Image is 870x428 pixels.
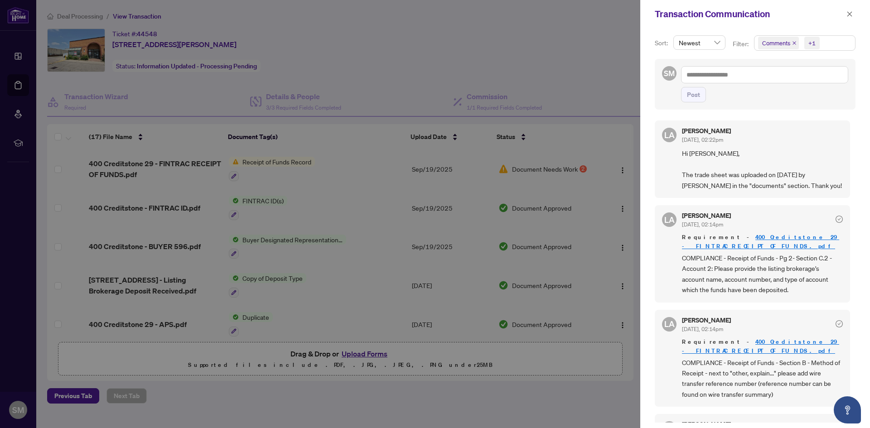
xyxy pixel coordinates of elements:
h5: [PERSON_NAME] [682,128,731,134]
span: Requirement - [682,233,843,251]
span: Newest [679,36,720,49]
span: close [846,11,853,17]
span: COMPLIANCE - Receipt of Funds - Pg 2- Section C.2 - Account 2: Please provide the listing brokera... [682,253,843,295]
span: COMPLIANCE - Receipt of Funds - Section B - Method of Receipt - next to "other, explain..." pleas... [682,357,843,400]
span: Comments [758,37,799,49]
span: close [792,41,797,45]
span: LA [664,129,675,141]
button: Post [681,87,706,102]
div: Transaction Communication [655,7,844,21]
h5: [PERSON_NAME] [682,212,731,219]
button: Open asap [834,396,861,423]
span: [DATE], 02:14pm [682,221,723,228]
span: Requirement - [682,337,843,356]
span: Comments [762,38,790,48]
span: check-circle [836,320,843,327]
span: [DATE], 02:14pm [682,326,723,332]
p: Sort: [655,38,670,48]
span: Hi [PERSON_NAME], The trade sheet was uploaded on [DATE] by [PERSON_NAME] in the "documents" sect... [682,148,843,191]
span: SM [664,67,675,79]
h5: [PERSON_NAME] [682,317,731,323]
a: 400 Creditstone 29 - FINTRAC RECEIPT OF FUNDS.pdf [682,233,839,250]
span: [DATE], 02:22pm [682,136,723,143]
span: check-circle [836,216,843,223]
a: 400 Creditstone 29 - FINTRAC RECEIPT OF FUNDS.pdf [682,338,839,355]
span: LA [664,213,675,226]
span: LA [664,317,675,330]
p: Filter: [733,39,750,49]
h5: [PERSON_NAME] [682,421,731,428]
div: +1 [808,38,816,48]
